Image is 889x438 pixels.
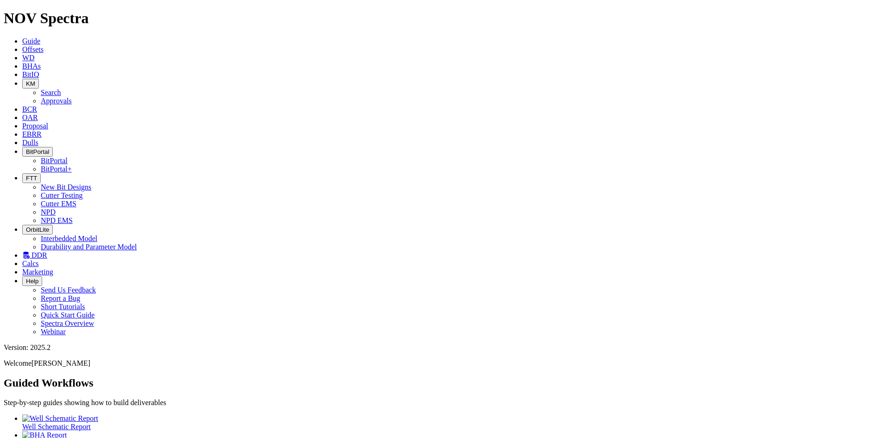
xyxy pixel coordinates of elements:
[31,359,90,367] span: [PERSON_NAME]
[41,183,91,191] a: New Bit Designs
[22,114,38,121] a: OAR
[26,175,37,182] span: FTT
[4,10,885,27] h1: NOV Spectra
[22,62,41,70] a: BHAs
[41,216,73,224] a: NPD EMS
[4,343,885,352] div: Version: 2025.2
[22,251,47,259] a: DDR
[26,278,38,285] span: Help
[22,414,885,431] a: Well Schematic Report Well Schematic Report
[41,319,94,327] a: Spectra Overview
[22,54,35,62] a: WD
[22,173,41,183] button: FTT
[22,260,39,267] a: Calcs
[22,147,53,157] button: BitPortal
[41,235,97,242] a: Interbedded Model
[41,165,72,173] a: BitPortal+
[22,225,53,235] button: OrbitLite
[41,286,96,294] a: Send Us Feedback
[22,105,37,113] a: BCR
[22,79,39,89] button: KM
[22,37,40,45] a: Guide
[22,423,91,431] span: Well Schematic Report
[22,268,53,276] a: Marketing
[41,294,80,302] a: Report a Bug
[41,208,56,216] a: NPD
[22,414,98,423] img: Well Schematic Report
[22,45,44,53] a: Offsets
[4,377,885,389] h2: Guided Workflows
[22,130,42,138] a: EBRR
[22,70,39,78] a: BitIQ
[22,276,42,286] button: Help
[41,328,66,336] a: Webinar
[41,97,72,105] a: Approvals
[22,139,38,146] a: Dulls
[4,359,885,368] p: Welcome
[41,303,85,311] a: Short Tutorials
[22,122,48,130] a: Proposal
[41,311,94,319] a: Quick Start Guide
[41,157,68,165] a: BitPortal
[41,89,61,96] a: Search
[41,243,137,251] a: Durability and Parameter Model
[26,148,49,155] span: BitPortal
[31,251,47,259] span: DDR
[41,191,83,199] a: Cutter Testing
[26,80,35,87] span: KM
[4,399,885,407] p: Step-by-step guides showing how to build deliverables
[41,200,76,208] a: Cutter EMS
[26,226,49,233] span: OrbitLite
